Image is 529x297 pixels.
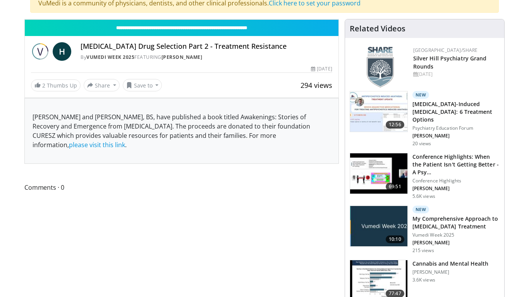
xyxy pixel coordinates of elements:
a: 10:10 New My Comprehensive Approach to [MEDICAL_DATA] Treatment Vumedi Week 2025 [PERSON_NAME] 21... [350,206,500,254]
h3: Cannabis and Mental Health [412,260,489,268]
img: 4362ec9e-0993-4580-bfd4-8e18d57e1d49.150x105_q85_crop-smart_upscale.jpg [350,153,407,194]
div: [DATE] [413,71,498,78]
p: New [412,206,429,213]
div: [DATE] [311,65,332,72]
span: Comments 0 [24,182,339,192]
span: 69:51 [386,183,404,191]
h3: Conference Highlights: When the Patient Isn't Getting Better - A Psy… [412,153,500,176]
h3: [MEDICAL_DATA]-Induced [MEDICAL_DATA]: 6 Treatment Options [412,100,500,124]
a: please visit this link [69,141,125,149]
p: [PERSON_NAME] [412,269,489,275]
video-js: Video Player [25,19,338,20]
p: Psychiatry Education Forum [412,125,500,131]
p: [PERSON_NAME] [412,133,500,139]
p: 20 views [412,141,431,147]
img: Vumedi Week 2025 [31,42,50,61]
a: 2 Thumbs Up [31,79,81,91]
p: [PERSON_NAME] [412,240,500,246]
button: Save to [123,79,162,91]
h3: My Comprehensive Approach to [MEDICAL_DATA] Treatment [412,215,500,230]
a: H [53,42,71,61]
a: [PERSON_NAME] [161,54,203,60]
p: 215 views [412,247,434,254]
p: 3.6K views [412,277,435,283]
p: 5.6K views [412,193,435,199]
img: ae1082c4-cc90-4cd6-aa10-009092bfa42a.jpg.150x105_q85_crop-smart_upscale.jpg [350,206,407,246]
span: 2 [42,82,45,89]
p: [PERSON_NAME] [412,185,500,192]
a: Silver Hill Psychiatry Grand Rounds [413,55,487,70]
span: 294 views [301,81,332,90]
h4: Related Videos [350,24,405,33]
p: [PERSON_NAME] and [PERSON_NAME], BS, have published a book titled Awakenings: Stories of Recovery... [33,112,331,149]
button: Share [84,79,120,91]
img: acc69c91-7912-4bad-b845-5f898388c7b9.150x105_q85_crop-smart_upscale.jpg [350,91,407,132]
h4: [MEDICAL_DATA] Drug Selection Part 2 - Treatment Resistance [81,42,332,51]
a: [GEOGRAPHIC_DATA]/SHARE [413,47,478,53]
p: Vumedi Week 2025 [412,232,500,238]
div: By FEATURING [81,54,332,61]
img: f8aaeb6d-318f-4fcf-bd1d-54ce21f29e87.png.150x105_q85_autocrop_double_scale_upscale_version-0.2.png [367,47,394,88]
p: New [412,91,429,99]
span: 12:56 [386,121,404,129]
p: Conference Highlights [412,178,500,184]
span: 10:10 [386,235,404,243]
a: 12:56 New [MEDICAL_DATA]-Induced [MEDICAL_DATA]: 6 Treatment Options Psychiatry Education Forum [... [350,91,500,147]
a: Vumedi Week 2025 [86,54,134,60]
a: 69:51 Conference Highlights: When the Patient Isn't Getting Better - A Psy… Conference Highlights... [350,153,500,199]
